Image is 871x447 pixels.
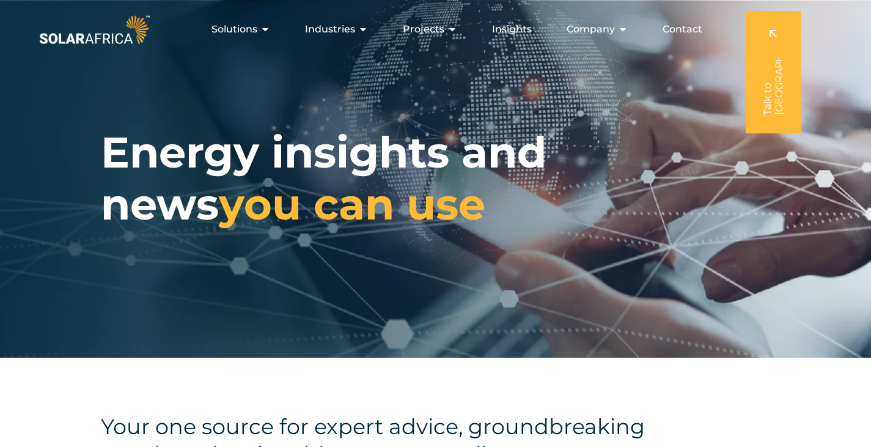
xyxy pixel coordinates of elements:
span: you can use [219,178,485,231]
h1: Energy insights and news [101,127,682,231]
span: Company [567,22,615,37]
a: Insights [492,22,532,37]
span: Solutions [211,22,257,37]
nav: Menu [152,17,712,42]
div: Menu Toggle [152,17,712,42]
a: Contact [663,22,702,37]
span: Industries [305,22,355,37]
span: Projects [403,22,444,37]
